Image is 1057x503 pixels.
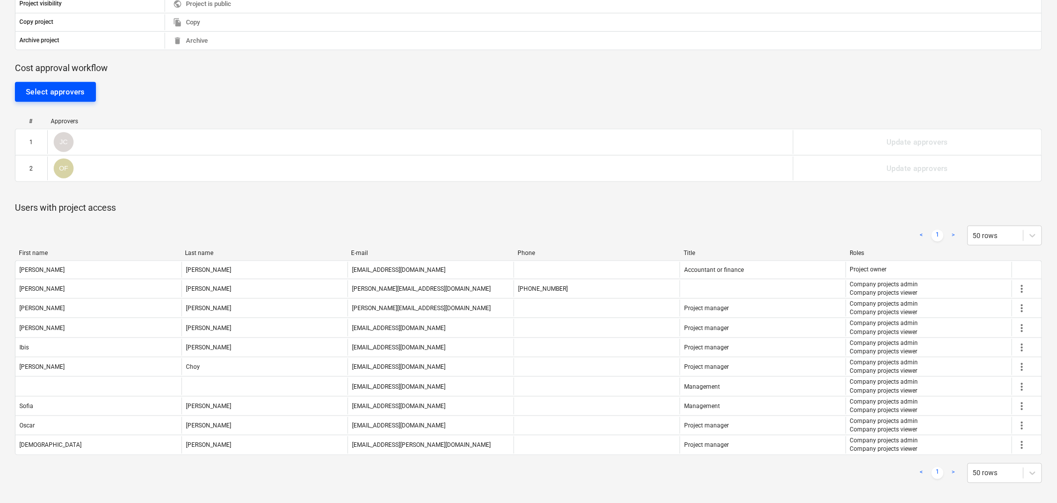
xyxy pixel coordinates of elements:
[684,441,729,448] span: Project manager
[352,363,445,370] div: [EMAIL_ADDRESS][DOMAIN_NAME]
[15,62,1042,74] p: Cost approval workflow
[684,422,729,429] span: Project manager
[352,305,491,312] div: [PERSON_NAME][EMAIL_ADDRESS][DOMAIN_NAME]
[173,36,182,45] span: delete
[850,417,918,425] p: Company projects admin
[850,367,918,375] p: Company projects viewer
[684,305,729,312] span: Project manager
[30,139,33,146] div: 1
[850,339,918,347] p: Company projects admin
[30,165,33,172] div: 2
[850,387,918,395] p: Company projects viewer
[54,159,74,178] div: Oscar Frances
[850,328,918,336] p: Company projects viewer
[19,18,53,26] p: Copy project
[850,319,918,328] p: Company projects admin
[850,445,918,453] p: Company projects viewer
[15,82,96,102] button: Select approvers
[54,132,74,152] div: Jorge Choy
[19,441,82,448] div: [DEMOGRAPHIC_DATA]
[932,467,944,479] a: Page 1 is your current page
[169,15,204,30] button: Copy
[850,265,887,274] p: Project owner
[850,280,918,289] p: Company projects admin
[1016,302,1028,314] span: more_vert
[19,325,65,332] div: [PERSON_NAME]
[850,436,918,445] p: Company projects admin
[19,250,177,256] div: First name
[850,378,918,386] p: Company projects admin
[186,363,200,370] div: Choy
[1016,419,1028,431] span: more_vert
[1016,283,1028,295] span: more_vert
[185,250,343,256] div: Last name
[352,344,445,351] div: [EMAIL_ADDRESS][DOMAIN_NAME]
[19,266,65,273] div: [PERSON_NAME]
[850,425,918,434] p: Company projects viewer
[19,363,65,370] div: [PERSON_NAME]
[948,467,960,479] a: Next page
[684,383,720,390] span: Management
[684,250,842,256] div: Title
[850,358,918,367] p: Company projects admin
[916,467,928,479] a: Previous page
[19,118,43,125] div: #
[186,422,231,429] div: [PERSON_NAME]
[684,403,720,410] span: Management
[352,441,491,448] div: [EMAIL_ADDRESS][PERSON_NAME][DOMAIN_NAME]
[186,344,231,351] div: [PERSON_NAME]
[1016,439,1028,451] span: more_vert
[1016,341,1028,353] span: more_vert
[19,36,59,45] p: Archive project
[19,422,35,429] div: Oscar
[173,17,200,28] span: Copy
[19,344,29,351] div: Ibis
[186,305,231,312] div: [PERSON_NAME]
[1016,361,1028,373] span: more_vert
[60,138,68,146] span: JC
[518,250,676,256] div: Phone
[1007,455,1057,503] iframe: Chat Widget
[684,363,729,370] span: Project manager
[850,406,918,415] p: Company projects viewer
[684,266,744,273] span: Accountant or finance
[850,398,918,406] p: Company projects admin
[19,305,65,312] div: [PERSON_NAME]
[850,300,918,308] p: Company projects admin
[1016,400,1028,412] span: more_vert
[186,441,231,448] div: [PERSON_NAME]
[186,403,231,410] div: [PERSON_NAME]
[19,285,65,292] div: [PERSON_NAME]
[26,85,85,98] div: Select approvers
[352,403,445,410] div: [EMAIL_ADDRESS][DOMAIN_NAME]
[173,35,208,47] span: Archive
[352,285,491,292] div: [PERSON_NAME][EMAIL_ADDRESS][DOMAIN_NAME]
[186,285,231,292] div: [PERSON_NAME]
[850,289,918,297] p: Company projects viewer
[15,202,1042,214] p: Users with project access
[684,344,729,351] span: Project manager
[186,325,231,332] div: [PERSON_NAME]
[850,347,918,356] p: Company projects viewer
[932,230,944,242] a: Page 1 is your current page
[1016,381,1028,393] span: more_vert
[352,250,510,256] div: E-mail
[169,33,212,49] button: Archive
[684,325,729,332] span: Project manager
[850,308,918,317] p: Company projects viewer
[59,165,69,172] span: OF
[352,266,445,273] div: [EMAIL_ADDRESS][DOMAIN_NAME]
[1016,322,1028,334] span: more_vert
[948,230,960,242] a: Next page
[173,18,182,27] span: file_copy
[51,118,790,125] div: Approvers
[352,383,445,390] div: [EMAIL_ADDRESS][DOMAIN_NAME]
[850,250,1008,256] div: Roles
[352,325,445,332] div: [EMAIL_ADDRESS][DOMAIN_NAME]
[518,285,568,292] div: [PHONE_NUMBER]
[916,230,928,242] a: Previous page
[352,422,445,429] div: [EMAIL_ADDRESS][DOMAIN_NAME]
[19,403,33,410] div: Sofia
[186,266,231,273] div: [PERSON_NAME]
